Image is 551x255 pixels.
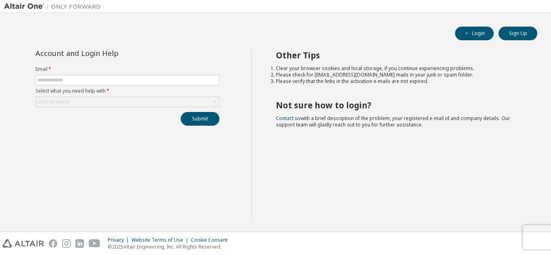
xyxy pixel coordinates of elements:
[276,115,301,122] a: Contact us
[276,115,510,128] span: with a brief description of the problem, your registered e-mail id and company details. Our suppo...
[499,27,537,40] button: Sign Up
[108,243,232,250] p: © 2025 Altair Engineering, Inc. All Rights Reserved.
[75,239,84,248] img: linkedin.svg
[35,66,219,73] label: Email
[62,239,71,248] img: instagram.svg
[89,239,100,248] img: youtube.svg
[108,237,131,243] div: Privacy
[35,88,219,94] label: Select what you need help with
[276,72,523,78] li: Please check for [EMAIL_ADDRESS][DOMAIN_NAME] mails in your junk or spam folder.
[276,78,523,85] li: Please verify that the links in the activation e-mails are not expired.
[181,112,219,126] button: Submit
[191,237,232,243] div: Cookie Consent
[35,50,183,56] div: Account and Login Help
[455,27,494,40] button: Login
[38,99,69,105] div: Click to select
[276,65,523,72] li: Clear your browser cookies and local storage, if you continue experiencing problems.
[4,2,105,10] img: Altair One
[276,100,523,110] h2: Not sure how to login?
[276,50,523,60] h2: Other Tips
[36,97,219,107] div: Click to select
[131,237,191,243] div: Website Terms of Use
[2,239,44,248] img: altair_logo.svg
[49,239,57,248] img: facebook.svg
